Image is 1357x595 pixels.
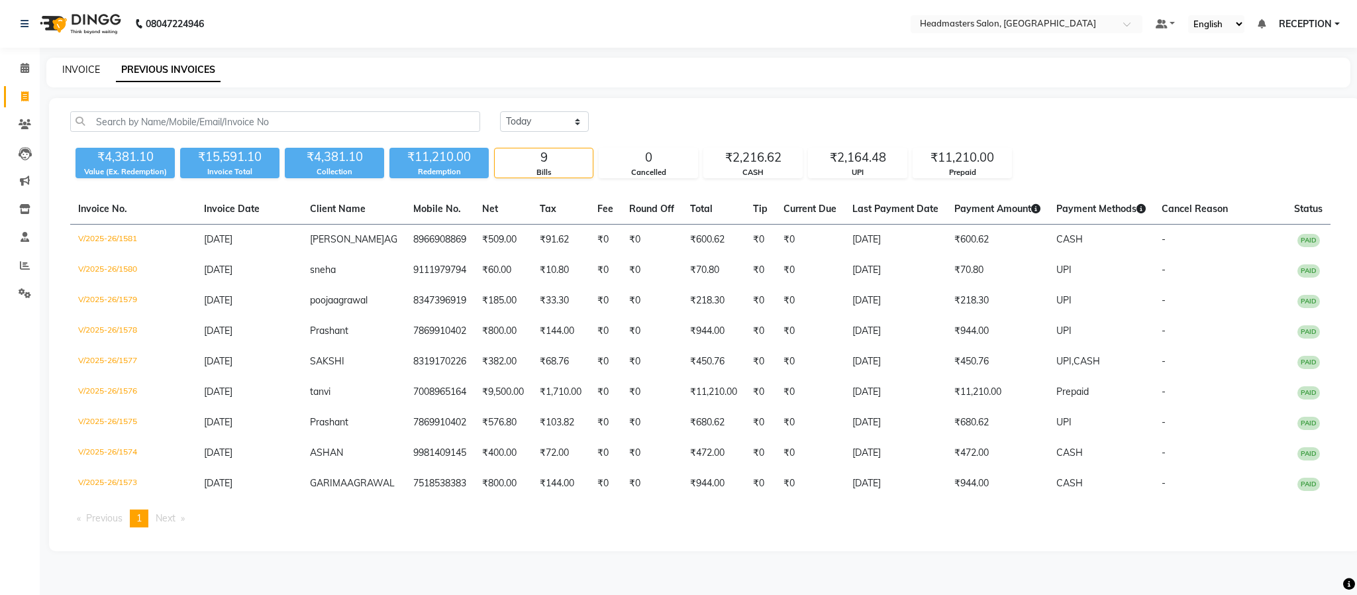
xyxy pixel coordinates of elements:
span: - [1162,355,1166,367]
td: ₹0 [745,347,776,377]
div: ₹11,210.00 [389,148,489,166]
td: ₹0 [776,316,844,347]
td: ₹0 [589,438,621,468]
b: 08047224946 [146,5,204,42]
td: ₹72.00 [532,438,589,468]
td: ₹472.00 [682,438,745,468]
span: CASH [1074,355,1100,367]
span: AGRAWAL [347,477,395,489]
span: [DATE] [204,386,232,398]
span: Net [482,203,498,215]
td: [DATE] [844,286,946,316]
div: ₹11,210.00 [913,148,1011,167]
span: - [1162,325,1166,337]
td: ₹0 [745,286,776,316]
td: ₹0 [621,438,682,468]
span: Payment Methods [1056,203,1146,215]
td: ₹60.00 [474,255,532,286]
td: ₹400.00 [474,438,532,468]
td: ₹10.80 [532,255,589,286]
span: [DATE] [204,477,232,489]
td: ₹0 [776,225,844,256]
td: ₹0 [589,225,621,256]
div: ₹4,381.10 [285,148,384,166]
td: ₹0 [621,377,682,407]
td: ₹800.00 [474,316,532,347]
span: PAID [1297,447,1320,460]
span: Fee [597,203,613,215]
span: PAID [1297,478,1320,491]
td: ₹680.62 [946,407,1048,438]
td: ₹0 [621,286,682,316]
td: ₹68.76 [532,347,589,377]
span: Invoice No. [78,203,127,215]
span: [DATE] [204,294,232,306]
td: ₹0 [589,255,621,286]
span: AG [384,233,397,245]
td: V/2025-26/1577 [70,347,196,377]
span: CASH [1056,233,1083,245]
span: Next [156,512,176,524]
td: ₹0 [621,255,682,286]
td: ₹382.00 [474,347,532,377]
td: ₹944.00 [946,468,1048,499]
span: UPI [1056,325,1072,337]
span: Total [690,203,713,215]
span: UPI, [1056,355,1074,367]
td: [DATE] [844,468,946,499]
td: ₹680.62 [682,407,745,438]
td: ₹0 [589,347,621,377]
span: Mobile No. [413,203,461,215]
td: ₹944.00 [946,316,1048,347]
span: CASH [1056,477,1083,489]
div: UPI [809,167,907,178]
div: Collection [285,166,384,178]
div: Value (Ex. Redemption) [75,166,175,178]
td: ₹800.00 [474,468,532,499]
div: ₹2,164.48 [809,148,907,167]
span: Prashant [310,416,348,428]
td: ₹9,500.00 [474,377,532,407]
td: ₹0 [745,468,776,499]
td: 8319170226 [405,347,474,377]
span: PAID [1297,356,1320,369]
td: ₹0 [621,225,682,256]
td: ₹944.00 [682,316,745,347]
td: [DATE] [844,377,946,407]
span: Tip [753,203,768,215]
span: PAID [1297,234,1320,247]
td: ₹0 [745,438,776,468]
td: V/2025-26/1573 [70,468,196,499]
td: ₹0 [745,255,776,286]
td: ₹0 [745,377,776,407]
span: - [1162,386,1166,398]
div: Cancelled [599,167,697,178]
div: 9 [495,148,593,167]
span: PAID [1297,264,1320,278]
td: ₹11,210.00 [682,377,745,407]
span: - [1162,477,1166,489]
td: ₹33.30 [532,286,589,316]
span: Invoice Date [204,203,260,215]
span: [PERSON_NAME] [310,233,384,245]
a: INVOICE [62,64,100,76]
span: pooja [310,294,333,306]
td: 9981409145 [405,438,474,468]
td: ₹91.62 [532,225,589,256]
td: 9111979794 [405,255,474,286]
td: ₹0 [621,407,682,438]
span: SAKSHI [310,355,344,367]
img: logo [34,5,125,42]
span: tanvi [310,386,330,398]
td: ₹0 [621,468,682,499]
span: [DATE] [204,355,232,367]
span: - [1162,294,1166,306]
td: ₹144.00 [532,468,589,499]
td: ₹103.82 [532,407,589,438]
span: [DATE] [204,325,232,337]
span: RECEPTION [1279,17,1332,31]
td: ₹0 [776,377,844,407]
span: Prashant [310,325,348,337]
span: PAID [1297,417,1320,430]
td: V/2025-26/1575 [70,407,196,438]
